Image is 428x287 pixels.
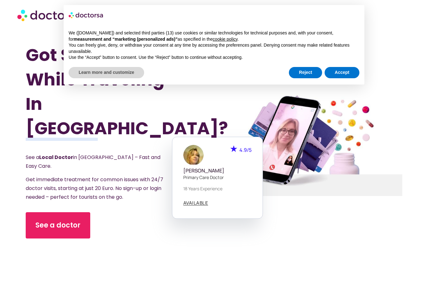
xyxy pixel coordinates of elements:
a: See a doctor [26,212,90,238]
strong: Local Doctor [39,154,73,161]
img: logo [69,10,104,20]
h1: Got Sick While Traveling In [GEOGRAPHIC_DATA]? [26,43,186,141]
a: AVAILABLE [183,201,208,206]
h5: [PERSON_NAME] [183,168,252,174]
p: 18 years experience [183,185,252,192]
span: See a doctor [35,220,81,230]
a: cookie policy [213,37,237,42]
span: See a in [GEOGRAPHIC_DATA] – Fast and Easy Care. [26,154,160,170]
p: We ([DOMAIN_NAME]) and selected third parties (13) use cookies or similar technologies for techni... [69,30,359,42]
p: Primary care doctor [183,174,252,181]
strong: measurement and “marketing (personalized ads)” [74,37,177,42]
p: You can freely give, deny, or withdraw your consent at any time by accessing the preferences pane... [69,42,359,54]
span: Get immediate treatment for common issues with 24/7 doctor visits, starting at just 20 Euro. No s... [26,176,163,201]
button: Reject [289,67,322,78]
button: Accept [325,67,359,78]
span: 4.9/5 [239,146,252,153]
button: Learn more and customize [69,67,144,78]
p: Use the “Accept” button to consent. Use the “Reject” button to continue without accepting. [69,54,359,61]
